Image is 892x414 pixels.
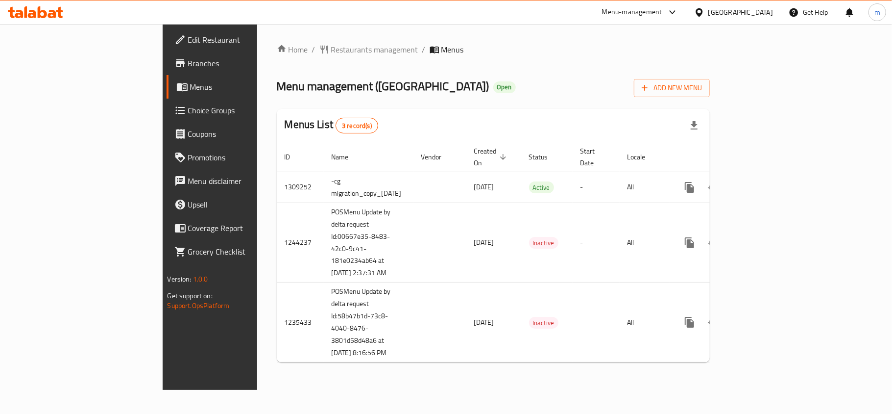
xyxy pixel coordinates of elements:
span: 3 record(s) [336,121,378,130]
span: Start Date [580,145,608,169]
span: Choice Groups [188,104,304,116]
span: m [874,7,880,18]
td: -cg migration_copy_[DATE] [324,172,413,203]
td: POSMenu Update by delta request Id:58b47b1d-73c8-4040-8476-3801d58d48a6 at [DATE] 8:16:56 PM [324,283,413,362]
span: [DATE] [474,181,494,193]
div: Open [493,81,516,93]
span: Status [529,151,561,163]
a: Restaurants management [319,44,418,55]
span: Coupons [188,128,304,140]
nav: breadcrumb [277,44,710,55]
li: / [422,44,426,55]
span: Inactive [529,237,558,249]
td: - [573,172,620,203]
span: Locale [627,151,658,163]
span: Inactive [529,317,558,329]
span: Coverage Report [188,222,304,234]
button: Add New Menu [634,79,710,97]
button: more [678,231,701,255]
span: Menus [190,81,304,93]
span: Add New Menu [642,82,702,94]
span: Version: [168,273,192,285]
span: Name [332,151,362,163]
button: more [678,310,701,334]
span: [DATE] [474,236,494,249]
span: Menu management ( [GEOGRAPHIC_DATA] ) [277,75,489,97]
td: - [573,283,620,362]
span: Open [493,83,516,91]
span: Restaurants management [331,44,418,55]
a: Menu disclaimer [167,169,312,193]
span: Edit Restaurant [188,34,304,46]
span: Menu disclaimer [188,175,304,187]
a: Branches [167,52,312,75]
div: Active [529,181,554,193]
span: Promotions [188,152,304,163]
div: Total records count [336,118,378,133]
button: Change Status [701,176,725,199]
span: Menus [441,44,464,55]
a: Support.OpsPlatform [168,299,230,312]
span: [DATE] [474,316,494,329]
table: enhanced table [277,142,780,363]
button: more [678,176,701,199]
td: All [620,283,670,362]
div: Menu-management [602,6,662,18]
span: Active [529,182,554,193]
h2: Menus List [285,117,378,133]
a: Upsell [167,193,312,216]
span: Created On [474,145,509,169]
div: Export file [682,114,706,137]
a: Coverage Report [167,216,312,240]
span: Get support on: [168,289,213,302]
button: Change Status [701,231,725,255]
a: Edit Restaurant [167,28,312,52]
a: Coupons [167,122,312,146]
span: ID [285,151,303,163]
a: Choice Groups [167,99,312,122]
a: Grocery Checklist [167,240,312,263]
li: / [312,44,315,55]
span: Upsell [188,199,304,210]
td: - [573,203,620,283]
td: POSMenu Update by delta request Id:00667e35-8483-42c0-9c41-181e0234ab64 at [DATE] 2:37:31 AM [324,203,413,283]
span: 1.0.0 [193,273,208,285]
th: Actions [670,142,780,172]
span: Vendor [421,151,455,163]
a: Menus [167,75,312,99]
td: All [620,203,670,283]
span: Grocery Checklist [188,246,304,258]
div: [GEOGRAPHIC_DATA] [708,7,773,18]
span: Branches [188,57,304,69]
td: All [620,172,670,203]
a: Promotions [167,146,312,169]
button: Change Status [701,310,725,334]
